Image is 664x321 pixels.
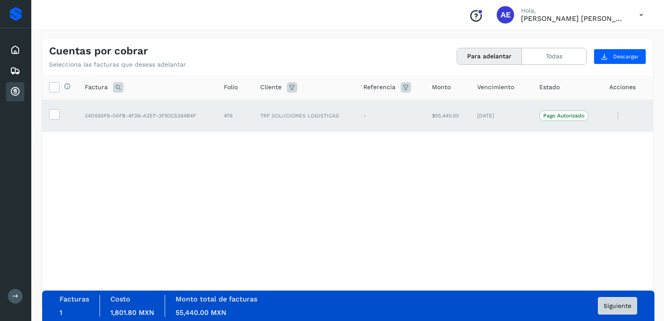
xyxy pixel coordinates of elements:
[224,83,238,92] span: Folio
[457,48,522,64] button: Para adelantar
[363,83,395,92] span: Referencia
[594,49,646,64] button: Descargar
[609,83,636,92] span: Acciones
[539,83,560,92] span: Estado
[432,83,451,92] span: Monto
[6,82,24,101] div: Cuentas por cobrar
[49,45,148,57] h4: Cuentas por cobrar
[110,295,130,303] label: Costo
[356,100,425,132] td: -
[217,100,253,132] td: 476
[543,113,584,119] p: Pago Autorizado
[521,14,625,23] p: AARON EDUARDO GOMEZ ULLOA
[85,83,108,92] span: Factura
[425,100,470,132] td: $55,440.00
[260,83,282,92] span: Cliente
[176,295,257,303] label: Monto total de facturas
[78,100,217,132] td: 24D565F6-0AFB-4F26-A2EF-3F93C5264B4F
[604,303,631,309] span: Siguiente
[49,61,186,68] p: Selecciona las facturas que deseas adelantar
[60,295,89,303] label: Facturas
[477,83,514,92] span: Vencimiento
[253,100,356,132] td: TRF SOLUCIONES LOGISTICAS
[470,100,532,132] td: [DATE]
[60,308,62,317] span: 1
[522,48,586,64] button: Todas
[6,61,24,80] div: Embarques
[521,7,625,14] p: Hola,
[110,308,154,317] span: 1,801.80 MXN
[176,308,226,317] span: 55,440.00 MXN
[6,40,24,60] div: Inicio
[598,297,637,314] button: Siguiente
[613,53,639,60] span: Descargar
